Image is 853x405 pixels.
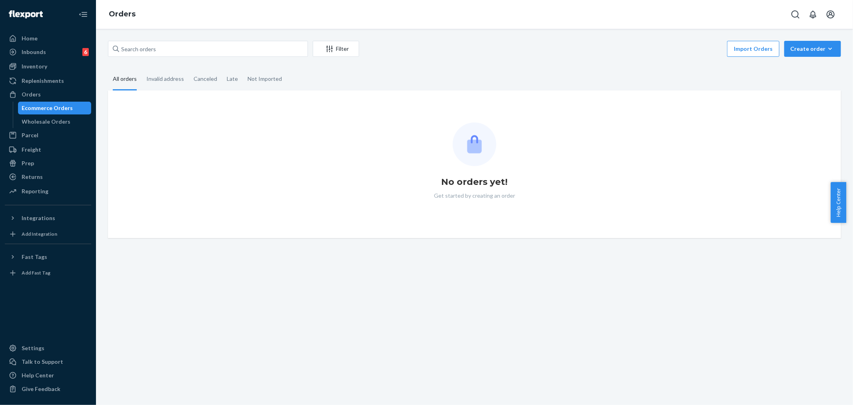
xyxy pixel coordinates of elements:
[784,41,841,57] button: Create order
[5,46,91,58] a: Inbounds6
[453,122,496,166] img: Empty list
[113,68,137,90] div: All orders
[22,173,43,181] div: Returns
[5,185,91,198] a: Reporting
[22,358,63,366] div: Talk to Support
[5,60,91,73] a: Inventory
[5,251,91,263] button: Fast Tags
[823,6,839,22] button: Open account menu
[5,228,91,241] a: Add Integration
[5,170,91,183] a: Returns
[22,253,47,261] div: Fast Tags
[22,231,57,237] div: Add Integration
[5,74,91,87] a: Replenishments
[5,88,91,101] a: Orders
[790,45,835,53] div: Create order
[18,102,92,114] a: Ecommerce Orders
[102,3,142,26] ol: breadcrumbs
[22,131,38,139] div: Parcel
[146,68,184,89] div: Invalid address
[22,187,48,195] div: Reporting
[22,118,71,126] div: Wholesale Orders
[22,159,34,167] div: Prep
[22,48,46,56] div: Inbounds
[5,383,91,395] button: Give Feedback
[5,212,91,225] button: Integrations
[787,6,803,22] button: Open Search Box
[22,62,47,70] div: Inventory
[5,143,91,156] a: Freight
[18,115,92,128] a: Wholesale Orders
[108,41,308,57] input: Search orders
[831,182,846,223] button: Help Center
[727,41,779,57] button: Import Orders
[805,6,821,22] button: Open notifications
[22,344,44,352] div: Settings
[194,68,217,89] div: Canceled
[22,90,41,98] div: Orders
[22,371,54,379] div: Help Center
[22,146,41,154] div: Freight
[248,68,282,89] div: Not Imported
[82,48,89,56] div: 6
[22,385,60,393] div: Give Feedback
[22,269,50,276] div: Add Fast Tag
[5,157,91,170] a: Prep
[5,267,91,279] a: Add Fast Tag
[22,214,55,222] div: Integrations
[227,68,238,89] div: Late
[22,104,73,112] div: Ecommerce Orders
[5,129,91,142] a: Parcel
[22,77,64,85] div: Replenishments
[9,10,43,18] img: Flexport logo
[5,32,91,45] a: Home
[313,45,359,53] div: Filter
[109,10,136,18] a: Orders
[75,6,91,22] button: Close Navigation
[22,34,38,42] div: Home
[5,355,91,368] a: Talk to Support
[441,176,508,188] h1: No orders yet!
[313,41,359,57] button: Filter
[5,369,91,382] a: Help Center
[434,192,515,200] p: Get started by creating an order
[5,342,91,355] a: Settings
